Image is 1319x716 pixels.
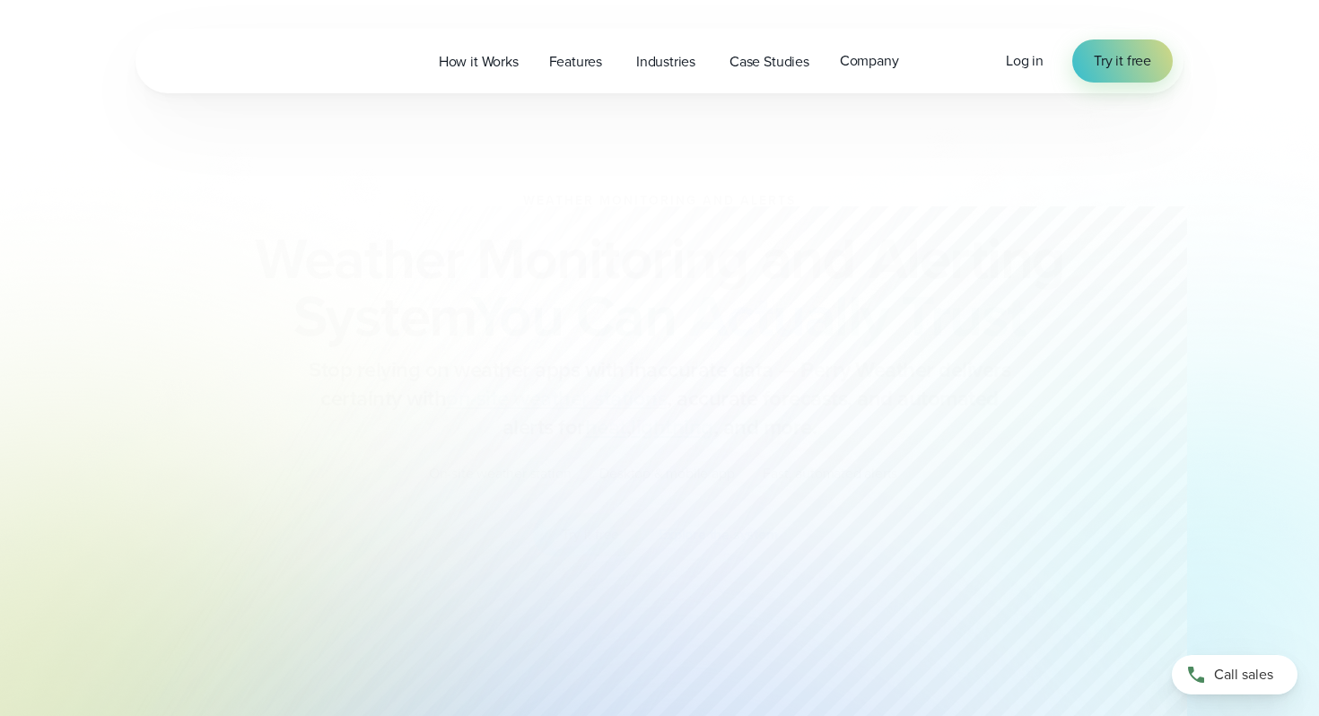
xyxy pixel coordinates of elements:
span: Company [840,50,899,72]
a: How it Works [424,43,534,80]
a: Try it free [1072,39,1173,83]
span: Log in [1006,50,1044,71]
span: Industries [636,51,695,73]
span: How it Works [439,51,519,73]
a: Case Studies [714,43,825,80]
a: Log in [1006,50,1044,72]
a: Call sales [1172,655,1297,694]
span: Case Studies [729,51,809,73]
span: Call sales [1214,664,1273,685]
span: Try it free [1094,50,1151,72]
span: Features [549,51,602,73]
